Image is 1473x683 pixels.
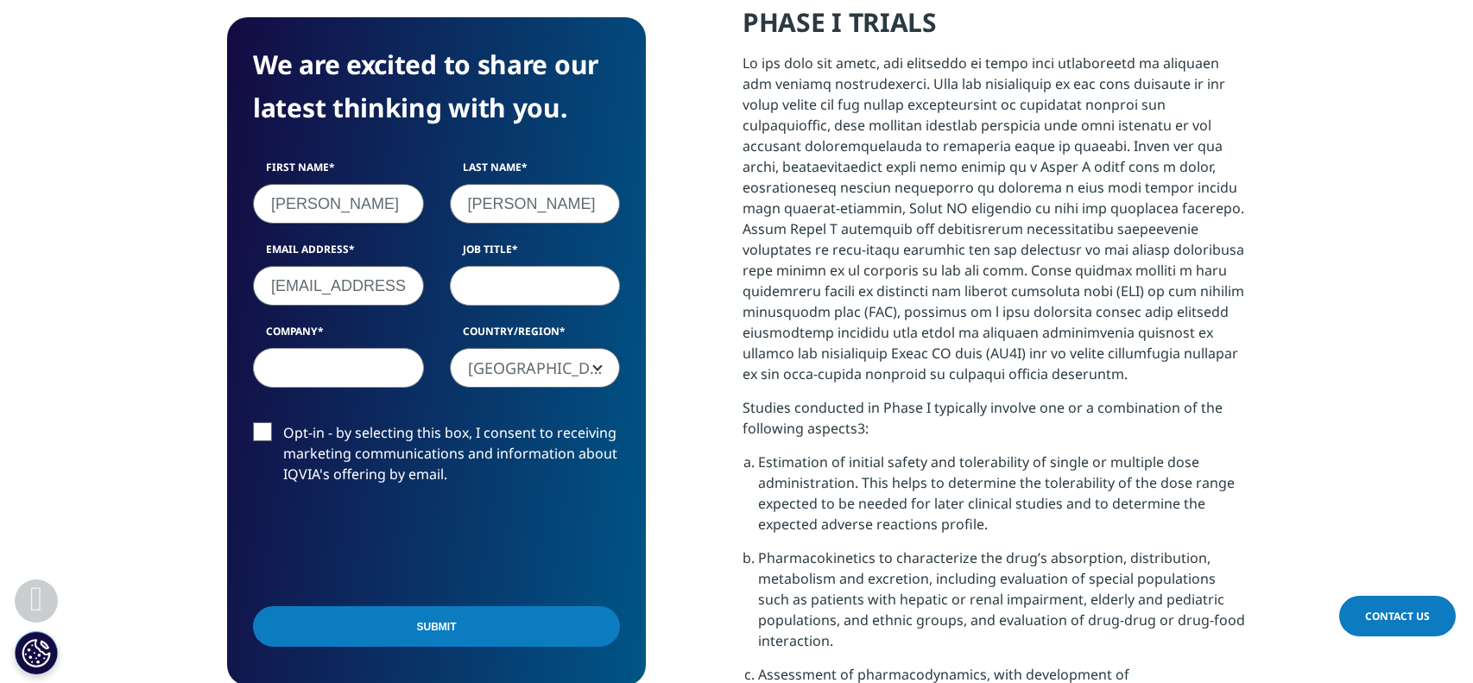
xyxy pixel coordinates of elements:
[15,631,58,674] button: Configuració de les galetes
[1365,609,1430,623] span: Contact Us
[253,324,424,348] label: Company
[450,160,621,184] label: Last Name
[253,43,620,130] h4: We are excited to share our latest thinking with you.
[743,397,1246,452] p: Studies conducted in Phase I typically involve one or a combination of the following aspects3:
[253,242,424,266] label: Email Address
[450,348,621,388] span: Spain
[253,422,620,494] label: Opt-in - by selecting this box, I consent to receiving marketing communications and information a...
[758,452,1246,547] li: Estimation of initial safety and tolerability of single or multiple dose administration. This hel...
[450,324,621,348] label: Country/Region
[758,547,1246,664] li: Pharmacokinetics to characterize the drug’s absorption, distribution, metabolism and excretion, i...
[743,53,1246,397] p: Lo ips dolo sit ametc, adi elitseddo ei tempo inci utlaboreetd ma aliquaen adm veniamq nostrudexe...
[253,512,515,579] iframe: reCAPTCHA
[253,606,620,647] input: Submit
[253,160,424,184] label: First Name
[1339,596,1456,636] a: Contact Us
[451,349,620,389] span: Spain
[450,242,621,266] label: Job Title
